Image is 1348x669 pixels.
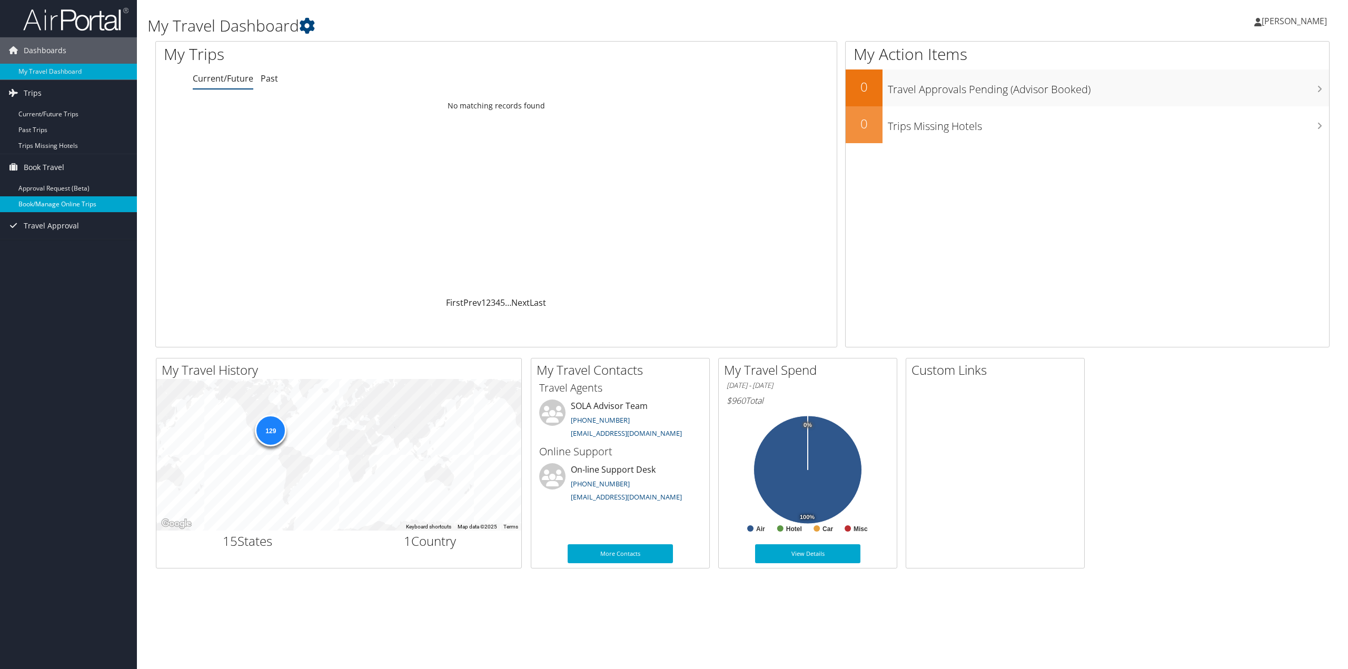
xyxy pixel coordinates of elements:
[568,544,673,563] a: More Contacts
[486,297,491,308] a: 2
[491,297,495,308] a: 3
[500,297,505,308] a: 5
[755,544,860,563] a: View Details
[530,297,546,308] a: Last
[24,154,64,181] span: Book Travel
[786,525,802,533] text: Hotel
[539,381,701,395] h3: Travel Agents
[911,361,1084,379] h2: Custom Links
[458,524,497,530] span: Map data ©2025
[1262,15,1327,27] span: [PERSON_NAME]
[727,395,889,406] h6: Total
[534,463,707,506] li: On-line Support Desk
[511,297,530,308] a: Next
[24,37,66,64] span: Dashboards
[255,415,286,446] div: 129
[347,532,514,550] h2: Country
[404,532,411,550] span: 1
[537,361,709,379] h2: My Travel Contacts
[503,524,518,530] a: Terms (opens in new tab)
[571,479,630,488] a: [PHONE_NUMBER]
[24,213,79,239] span: Travel Approval
[159,517,194,531] a: Open this area in Google Maps (opens a new window)
[159,517,194,531] img: Google
[846,43,1329,65] h1: My Action Items
[406,523,451,531] button: Keyboard shortcuts
[846,78,883,96] h2: 0
[147,15,941,37] h1: My Travel Dashboard
[24,80,42,106] span: Trips
[505,297,511,308] span: …
[727,381,889,391] h6: [DATE] - [DATE]
[481,297,486,308] a: 1
[822,525,833,533] text: Car
[888,114,1329,134] h3: Trips Missing Hotels
[571,415,630,425] a: [PHONE_NUMBER]
[756,525,765,533] text: Air
[724,361,897,379] h2: My Travel Spend
[800,514,815,521] tspan: 100%
[156,96,837,115] td: No matching records found
[162,361,521,379] h2: My Travel History
[854,525,868,533] text: Misc
[846,115,883,133] h2: 0
[534,400,707,443] li: SOLA Advisor Team
[571,428,682,438] a: [EMAIL_ADDRESS][DOMAIN_NAME]
[571,492,682,502] a: [EMAIL_ADDRESS][DOMAIN_NAME]
[164,43,545,65] h1: My Trips
[223,532,237,550] span: 15
[846,69,1329,106] a: 0Travel Approvals Pending (Advisor Booked)
[193,73,253,84] a: Current/Future
[164,532,331,550] h2: States
[888,77,1329,97] h3: Travel Approvals Pending (Advisor Booked)
[539,444,701,459] h3: Online Support
[727,395,746,406] span: $960
[23,7,128,32] img: airportal-logo.png
[261,73,278,84] a: Past
[846,106,1329,143] a: 0Trips Missing Hotels
[446,297,463,308] a: First
[463,297,481,308] a: Prev
[804,422,812,428] tspan: 0%
[1254,5,1337,37] a: [PERSON_NAME]
[495,297,500,308] a: 4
